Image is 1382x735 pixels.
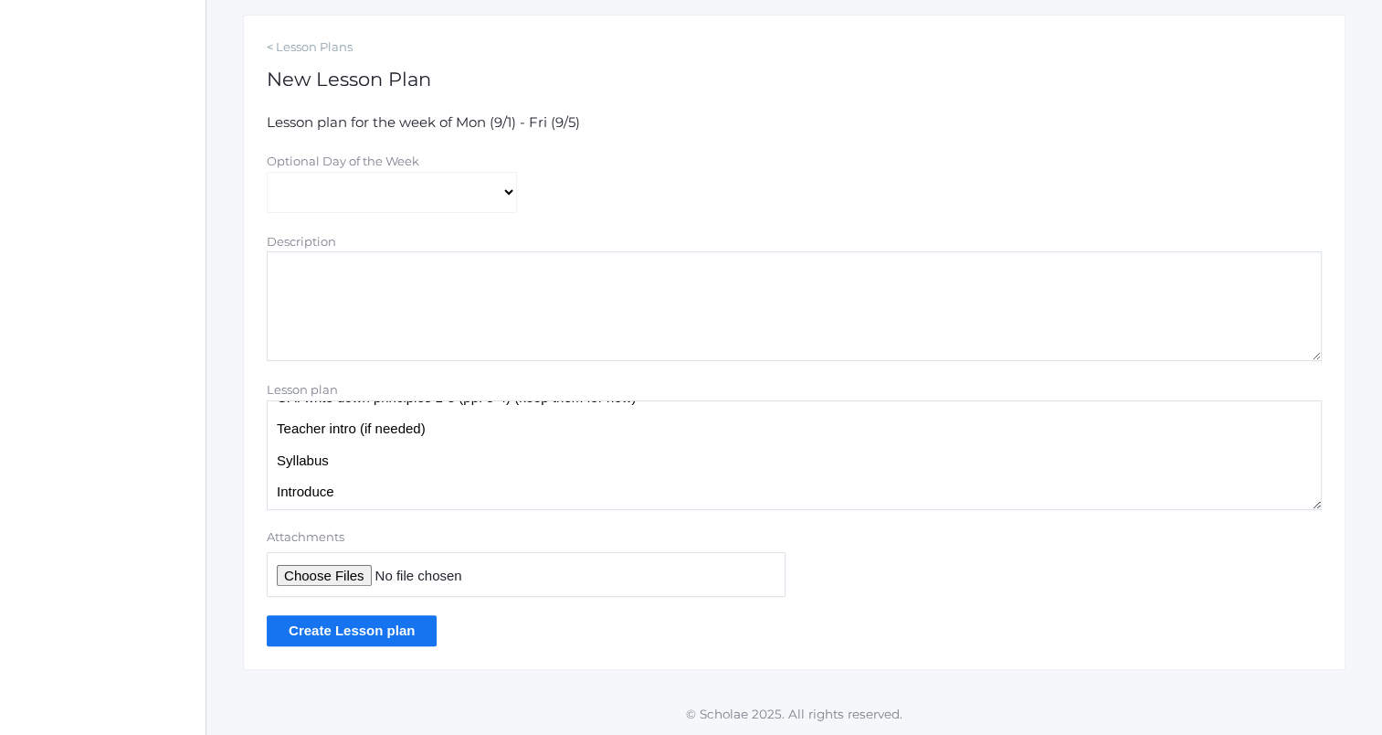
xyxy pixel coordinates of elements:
[267,615,437,645] input: Create Lesson plan
[267,234,336,249] label: Description
[267,154,419,168] label: Optional Day of the Week
[267,38,1322,57] a: < Lesson Plans
[206,705,1382,723] p: © Scholae 2025. All rights reserved.
[267,382,338,397] label: Lesson plan
[267,69,1322,90] h1: New Lesson Plan
[267,113,580,131] span: Lesson plan for the week of Mon (9/1) - Fri (9/5)
[267,528,786,547] label: Attachments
